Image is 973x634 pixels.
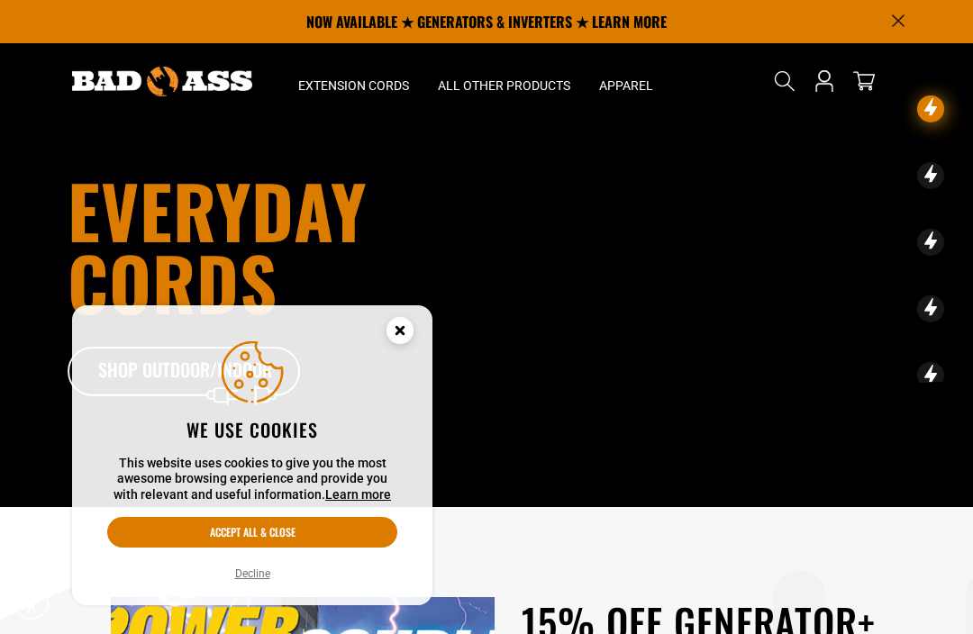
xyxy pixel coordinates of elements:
summary: Search [770,67,799,95]
h2: We use cookies [107,418,397,441]
aside: Cookie Consent [72,305,432,606]
button: Decline [230,565,276,583]
h1: Everyday cords [68,174,570,318]
img: Bad Ass Extension Cords [72,67,252,96]
summary: Extension Cords [284,43,423,119]
p: This website uses cookies to give you the most awesome browsing experience and provide you with r... [107,456,397,503]
summary: Apparel [585,43,668,119]
button: Accept all & close [107,517,397,548]
a: Shop Outdoor/Indoor [68,347,302,397]
span: All Other Products [438,77,570,94]
a: Learn more [325,487,391,502]
span: Extension Cords [298,77,409,94]
span: Apparel [599,77,653,94]
summary: All Other Products [423,43,585,119]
